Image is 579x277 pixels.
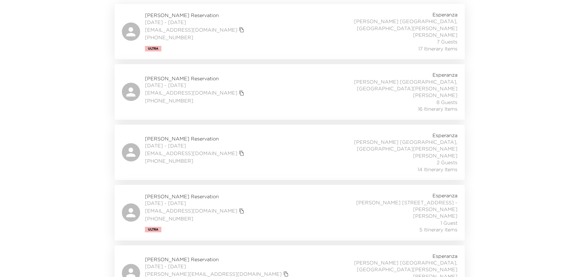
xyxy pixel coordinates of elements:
span: [DATE] - [DATE] [145,19,246,26]
span: [PERSON_NAME] [413,32,457,38]
a: [PERSON_NAME] Reservation[DATE] - [DATE][EMAIL_ADDRESS][DOMAIN_NAME]copy primary member email[PHO... [115,64,465,119]
span: [PHONE_NUMBER] [145,97,246,104]
span: [PERSON_NAME] [413,92,457,99]
span: [PERSON_NAME] Reservation [145,75,246,82]
span: 16 Itinerary Items [418,106,457,112]
span: Ultra [148,47,158,50]
span: [PERSON_NAME] [413,152,457,159]
span: 8 Guests [436,99,457,106]
a: [PERSON_NAME] Reservation[DATE] - [DATE][EMAIL_ADDRESS][DOMAIN_NAME]copy primary member email[PHO... [115,4,465,59]
span: [DATE] - [DATE] [145,82,246,88]
span: Esperanza [433,192,457,199]
span: [PERSON_NAME] [413,213,457,219]
span: 14 Itinerary Items [418,166,457,173]
a: [PERSON_NAME] Reservation[DATE] - [DATE][EMAIL_ADDRESS][DOMAIN_NAME]copy primary member email[PHO... [115,125,465,180]
span: 7 Guests [437,38,457,45]
a: [EMAIL_ADDRESS][DOMAIN_NAME] [145,150,237,157]
a: [EMAIL_ADDRESS][DOMAIN_NAME] [145,89,237,96]
span: [PERSON_NAME] [GEOGRAPHIC_DATA], [GEOGRAPHIC_DATA][PERSON_NAME] [323,78,457,92]
span: [DATE] - [DATE] [145,142,246,149]
span: [PERSON_NAME] [GEOGRAPHIC_DATA], [GEOGRAPHIC_DATA][PERSON_NAME] [323,139,457,152]
span: Esperanza [433,253,457,259]
span: Esperanza [433,71,457,78]
span: [DATE] - [DATE] [145,200,246,206]
span: [PERSON_NAME] Reservation [145,12,246,19]
span: 5 Itinerary Items [419,226,457,233]
span: [PERSON_NAME] [STREET_ADDRESS] - [PERSON_NAME] [323,199,457,213]
button: copy primary member email [237,207,246,215]
span: [PERSON_NAME] Reservation [145,256,290,263]
button: copy primary member email [237,26,246,34]
a: [PERSON_NAME] Reservation[DATE] - [DATE][EMAIL_ADDRESS][DOMAIN_NAME]copy primary member email[PHO... [115,185,465,240]
span: [PERSON_NAME] [GEOGRAPHIC_DATA], [GEOGRAPHIC_DATA][PERSON_NAME] [323,259,457,273]
button: copy primary member email [237,149,246,158]
span: [PHONE_NUMBER] [145,34,246,41]
span: [PHONE_NUMBER] [145,158,246,164]
span: [PERSON_NAME] Reservation [145,135,246,142]
a: [EMAIL_ADDRESS][DOMAIN_NAME] [145,26,237,33]
span: Esperanza [433,132,457,139]
span: [PERSON_NAME] [GEOGRAPHIC_DATA], [GEOGRAPHIC_DATA][PERSON_NAME] [323,18,457,32]
span: [PHONE_NUMBER] [145,215,246,222]
span: [PERSON_NAME] Reservation [145,193,246,200]
span: Esperanza [433,11,457,18]
span: Ultra [148,228,158,231]
span: [DATE] - [DATE] [145,263,290,270]
span: 2 Guests [437,159,457,166]
span: 1 Guest [440,220,457,226]
a: [EMAIL_ADDRESS][DOMAIN_NAME] [145,207,237,214]
span: 17 Itinerary Items [418,45,457,52]
button: copy primary member email [237,89,246,97]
